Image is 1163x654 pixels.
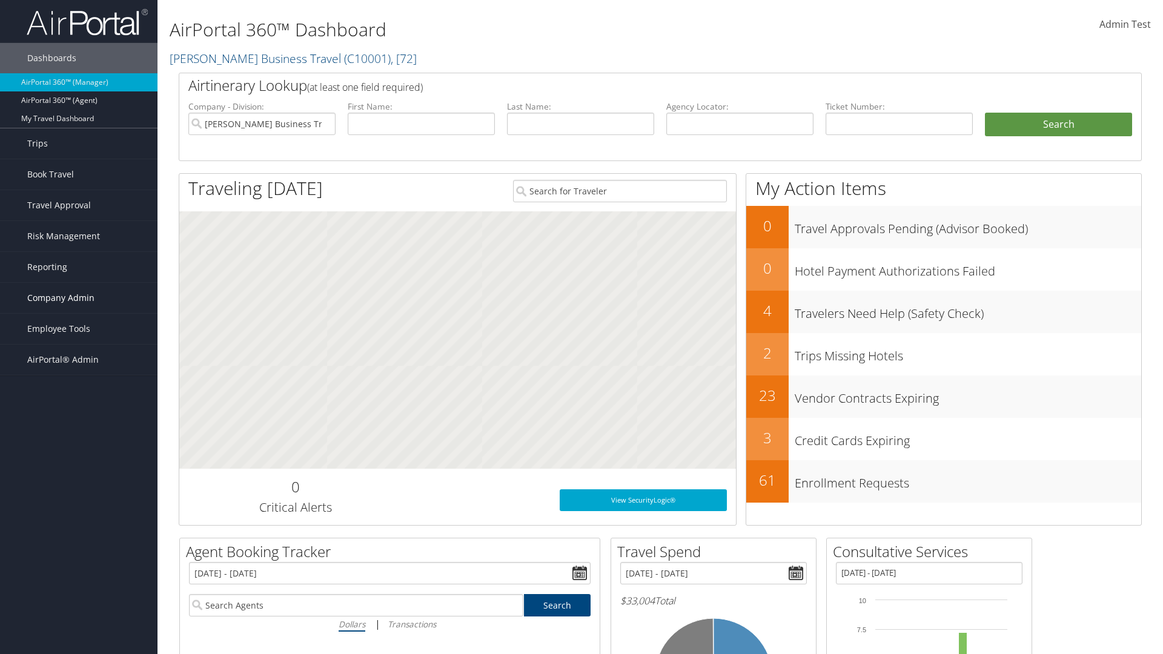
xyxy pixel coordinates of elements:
[513,180,727,202] input: Search for Traveler
[795,214,1141,237] h3: Travel Approvals Pending (Advisor Booked)
[188,101,336,113] label: Company - Division:
[746,248,1141,291] a: 0Hotel Payment Authorizations Failed
[344,50,391,67] span: ( C10001 )
[188,176,323,201] h1: Traveling [DATE]
[348,101,495,113] label: First Name:
[746,418,1141,460] a: 3Credit Cards Expiring
[507,101,654,113] label: Last Name:
[795,469,1141,492] h3: Enrollment Requests
[189,594,523,616] input: Search Agents
[746,460,1141,503] a: 61Enrollment Requests
[188,477,402,497] h2: 0
[746,343,789,363] h2: 2
[795,426,1141,449] h3: Credit Cards Expiring
[985,113,1132,137] button: Search
[388,618,436,630] i: Transactions
[1099,6,1151,44] a: Admin Test
[307,81,423,94] span: (at least one field required)
[27,252,67,282] span: Reporting
[27,128,48,159] span: Trips
[391,50,417,67] span: , [ 72 ]
[524,594,591,616] a: Search
[746,176,1141,201] h1: My Action Items
[859,597,866,604] tspan: 10
[795,342,1141,365] h3: Trips Missing Hotels
[188,75,1052,96] h2: Airtinerary Lookup
[27,314,90,344] span: Employee Tools
[620,594,807,607] h6: Total
[27,43,76,73] span: Dashboards
[1099,18,1151,31] span: Admin Test
[27,283,94,313] span: Company Admin
[27,159,74,190] span: Book Travel
[27,8,148,36] img: airportal-logo.png
[857,626,866,633] tspan: 7.5
[560,489,727,511] a: View SecurityLogic®
[27,345,99,375] span: AirPortal® Admin
[746,291,1141,333] a: 4Travelers Need Help (Safety Check)
[746,206,1141,248] a: 0Travel Approvals Pending (Advisor Booked)
[746,216,789,236] h2: 0
[795,384,1141,407] h3: Vendor Contracts Expiring
[833,541,1032,562] h2: Consultative Services
[746,428,789,448] h2: 3
[186,541,600,562] h2: Agent Booking Tracker
[746,385,789,406] h2: 23
[170,50,417,67] a: [PERSON_NAME] Business Travel
[795,299,1141,322] h3: Travelers Need Help (Safety Check)
[617,541,816,562] h2: Travel Spend
[826,101,973,113] label: Ticket Number:
[746,258,789,279] h2: 0
[339,618,365,630] i: Dollars
[746,470,789,490] h2: 61
[27,221,100,251] span: Risk Management
[27,190,91,220] span: Travel Approval
[746,333,1141,375] a: 2Trips Missing Hotels
[170,17,824,42] h1: AirPortal 360™ Dashboard
[746,375,1141,418] a: 23Vendor Contracts Expiring
[666,101,813,113] label: Agency Locator:
[620,594,655,607] span: $33,004
[189,616,591,632] div: |
[746,300,789,321] h2: 4
[188,499,402,516] h3: Critical Alerts
[795,257,1141,280] h3: Hotel Payment Authorizations Failed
